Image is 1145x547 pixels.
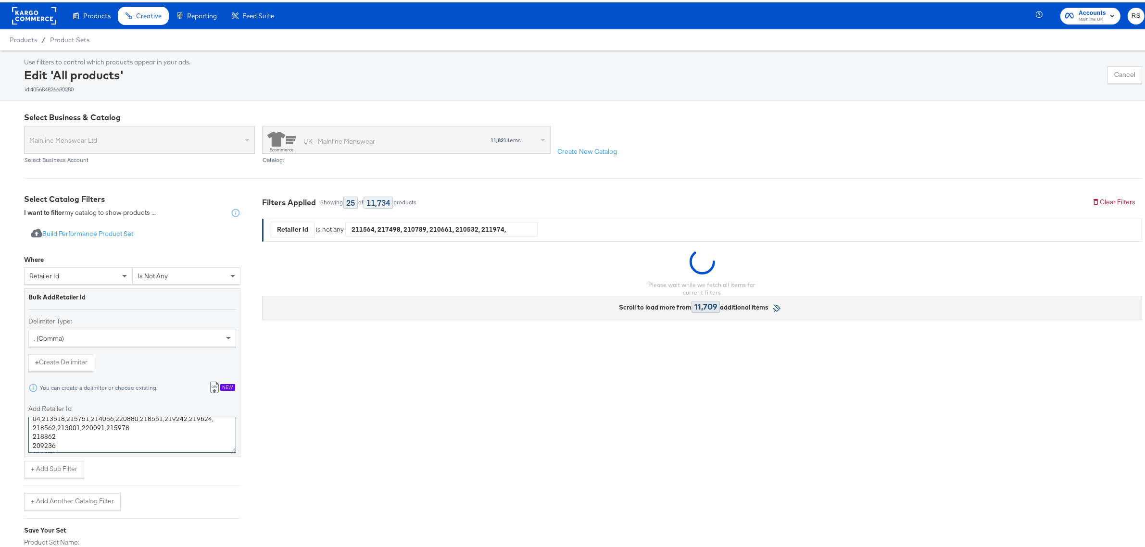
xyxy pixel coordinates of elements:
[24,459,84,476] button: + Add Sub Filter
[242,10,274,17] span: Feed Suite
[24,55,190,64] div: Use filters to control which products appear in your ads.
[28,402,236,411] label: Add Retailer Id
[346,220,537,234] div: 211564, 217498, 210789, 210661, 210532, 211974, 216782, 218269, 218267, 218552, 215392, 218289, 2...
[29,130,242,146] span: Mainline Menswear Ltd
[187,10,217,17] span: Reporting
[262,154,551,161] div: Catalog:
[39,382,158,389] div: You can create a delimiter or choose existing.
[28,314,236,323] label: Delimiter Type:
[37,34,50,41] span: /
[303,134,375,144] div: UK - Mainline Menswear
[1060,5,1120,22] button: AccountsMainline UK
[358,197,364,203] div: of
[202,377,242,395] button: New
[393,197,417,203] div: products
[24,535,240,545] label: Product Set Name:
[24,206,64,214] strong: I want to filter
[24,64,190,90] div: Edit 'All products'
[24,154,255,161] div: Select Business Account
[343,194,358,206] div: 25
[364,194,393,206] div: 11,734
[24,253,44,262] div: Where
[1107,64,1142,81] button: Cancel
[24,523,240,533] div: Save Your Set
[642,279,762,294] div: Please wait while we fetch all items for current filters
[315,223,345,232] div: is not any
[551,141,624,158] button: Create New Catalog
[50,34,89,41] a: Product Sets
[10,34,37,41] span: Products
[1085,191,1142,209] button: Clear Filters
[271,220,314,235] div: Retailer id
[28,415,236,450] textarea: 211564,217498,210789,210661,210532,211974,216782,218269,218267,218552,215392,218289,217412,216669...
[320,197,343,203] div: Showing
[28,352,94,369] button: +Create Delimiter
[619,298,768,311] div: Scroll to load more from additional items
[438,135,522,141] div: items
[24,223,140,241] button: Build Performance Product Set
[220,382,235,388] div: New
[24,491,121,508] button: + Add Another Catalog Filter
[24,110,1142,121] div: Select Business & Catalog
[29,269,59,278] span: retailer id
[262,195,316,206] div: Filters Applied
[136,10,162,17] span: Creative
[24,191,240,202] div: Select Catalog Filters
[1079,13,1106,21] span: Mainline UK
[34,332,64,340] span: , (comma)
[692,298,720,311] div: 11,709
[1128,5,1145,22] button: RS
[24,206,156,215] div: my catalog to show products ...
[83,10,111,17] span: Products
[138,269,168,278] span: is not any
[491,134,506,141] strong: 11,821
[1132,8,1141,19] span: RS
[1079,6,1106,16] span: Accounts
[35,355,39,364] strong: +
[24,84,190,90] div: id: 405684826680280
[28,290,236,299] div: Bulk Add Retailer Id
